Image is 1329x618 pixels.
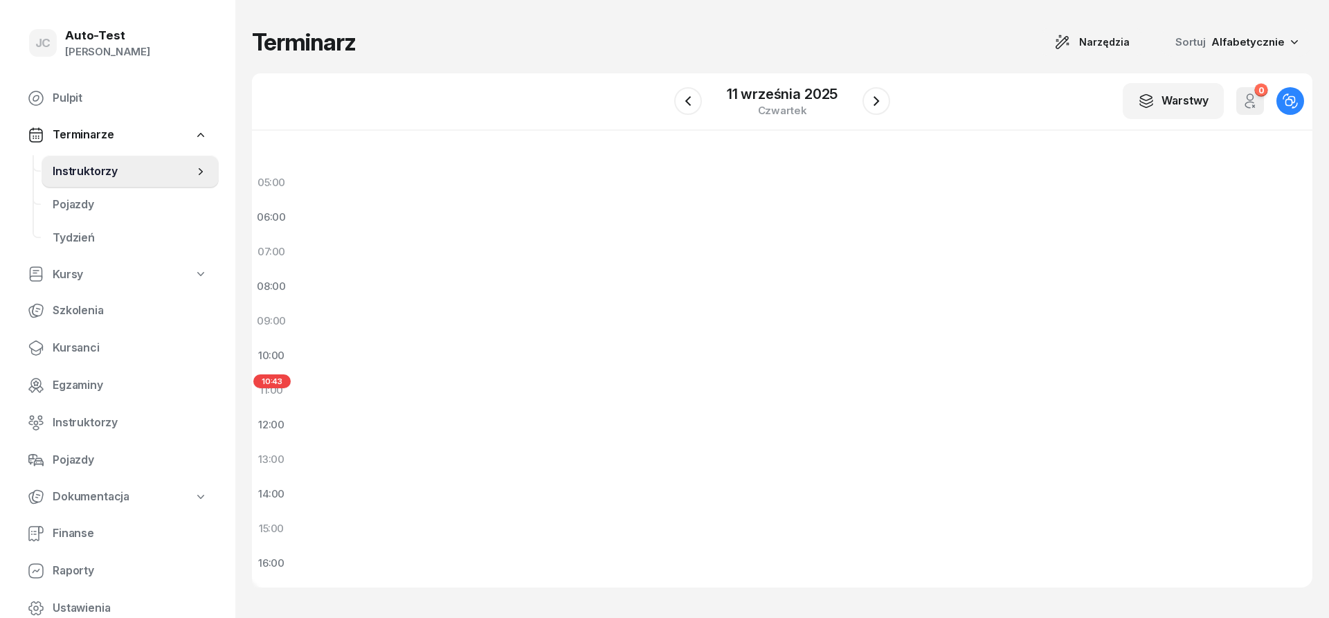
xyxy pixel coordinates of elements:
[252,165,291,200] div: 05:00
[1138,92,1209,110] div: Warstwy
[53,451,208,469] span: Pojazdy
[252,511,291,546] div: 15:00
[253,374,291,388] span: 10:43
[53,229,208,247] span: Tydzień
[252,304,291,338] div: 09:00
[53,163,194,181] span: Instruktorzy
[53,266,83,284] span: Kursy
[53,89,208,107] span: Pulpit
[17,259,219,291] a: Kursy
[17,444,219,477] a: Pojazdy
[1254,84,1267,97] div: 0
[53,525,208,543] span: Finanse
[727,87,838,101] div: 11 września 2025
[252,477,291,511] div: 14:00
[252,546,291,581] div: 16:00
[17,369,219,402] a: Egzaminy
[17,331,219,365] a: Kursanci
[252,30,356,55] h1: Terminarz
[727,105,838,116] div: czwartek
[53,376,208,394] span: Egzaminy
[1159,28,1312,57] button: Sortuj Alfabetycznie
[53,488,129,506] span: Dokumentacja
[17,517,219,550] a: Finanse
[17,481,219,513] a: Dokumentacja
[17,554,219,588] a: Raporty
[53,339,208,357] span: Kursanci
[1123,83,1224,119] button: Warstwy
[53,302,208,320] span: Szkolenia
[252,373,291,408] div: 11:00
[1079,34,1130,51] span: Narzędzia
[252,200,291,235] div: 06:00
[17,294,219,327] a: Szkolenia
[53,599,208,617] span: Ustawienia
[1042,28,1142,56] button: Narzędzia
[53,126,114,144] span: Terminarze
[17,406,219,439] a: Instruktorzy
[17,82,219,115] a: Pulpit
[252,408,291,442] div: 12:00
[1175,33,1209,51] span: Sortuj
[65,43,150,61] div: [PERSON_NAME]
[17,119,219,151] a: Terminarze
[1211,35,1285,48] span: Alfabetycznie
[1236,87,1264,115] button: 0
[53,196,208,214] span: Pojazdy
[252,581,291,615] div: 17:00
[42,221,219,255] a: Tydzień
[53,562,208,580] span: Raporty
[35,37,51,49] span: JC
[42,155,219,188] a: Instruktorzy
[42,188,219,221] a: Pojazdy
[53,414,208,432] span: Instruktorzy
[252,269,291,304] div: 08:00
[252,442,291,477] div: 13:00
[252,338,291,373] div: 10:00
[65,30,150,42] div: Auto-Test
[252,235,291,269] div: 07:00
